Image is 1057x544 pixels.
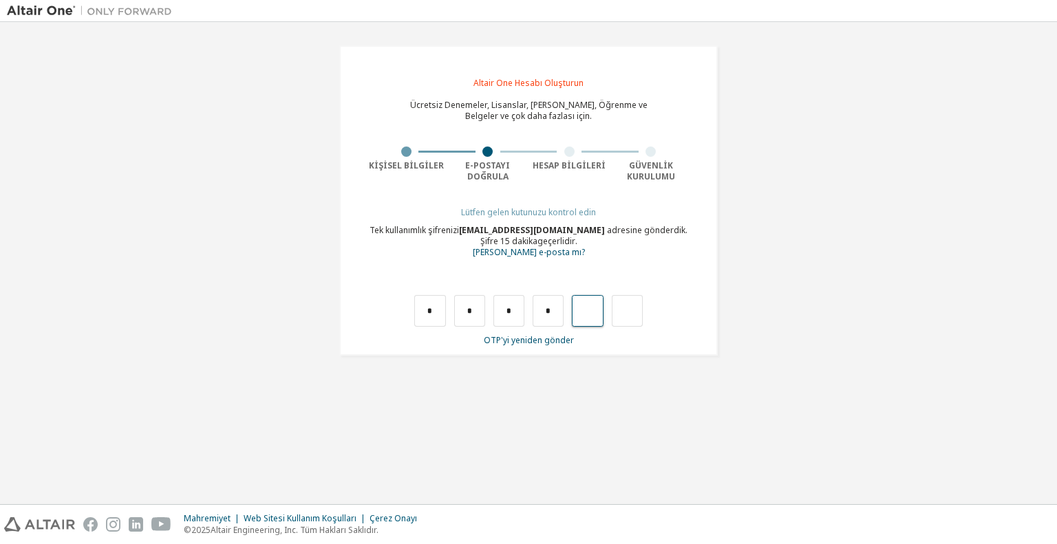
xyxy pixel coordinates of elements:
[211,524,378,536] font: Altair Engineering, Inc. Tüm Hakları Saklıdır.
[473,246,585,258] font: [PERSON_NAME] e-posta mı?
[627,160,675,182] font: Güvenlik Kurulumu
[533,160,606,171] font: Hesap Bilgileri
[410,99,648,111] font: Ücretsiz Denemeler, Lisanslar, [PERSON_NAME], Öğrenme ve
[370,224,459,236] font: Tek kullanımlık şifrenizi
[461,206,596,218] font: Lütfen gelen kutunuzu kontrol edin
[129,517,143,532] img: linkedin.svg
[473,77,584,89] font: Altair One Hesabı Oluşturun
[480,224,688,247] font: adresine gönderdik. Şifre 15 dakika
[459,224,605,236] font: [EMAIL_ADDRESS][DOMAIN_NAME]
[106,517,120,532] img: instagram.svg
[7,4,179,18] img: Altair Bir
[370,512,417,524] font: Çerez Onayı
[184,512,231,524] font: Mahremiyet
[191,524,211,536] font: 2025
[465,110,592,122] font: Belgeler ve çok daha fazlası için.
[369,160,444,171] font: Kişisel Bilgiler
[151,517,171,532] img: youtube.svg
[184,524,191,536] font: ©
[465,160,510,182] font: E-postayı Doğrula
[4,517,75,532] img: altair_logo.svg
[244,512,356,524] font: Web Sitesi Kullanım Koşulları
[473,248,585,257] a: Kayıt formuna geri dön
[575,235,577,247] font: .
[83,517,98,532] img: facebook.svg
[484,334,574,346] font: OTP'yi yeniden gönder
[537,235,575,247] font: geçerlidir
